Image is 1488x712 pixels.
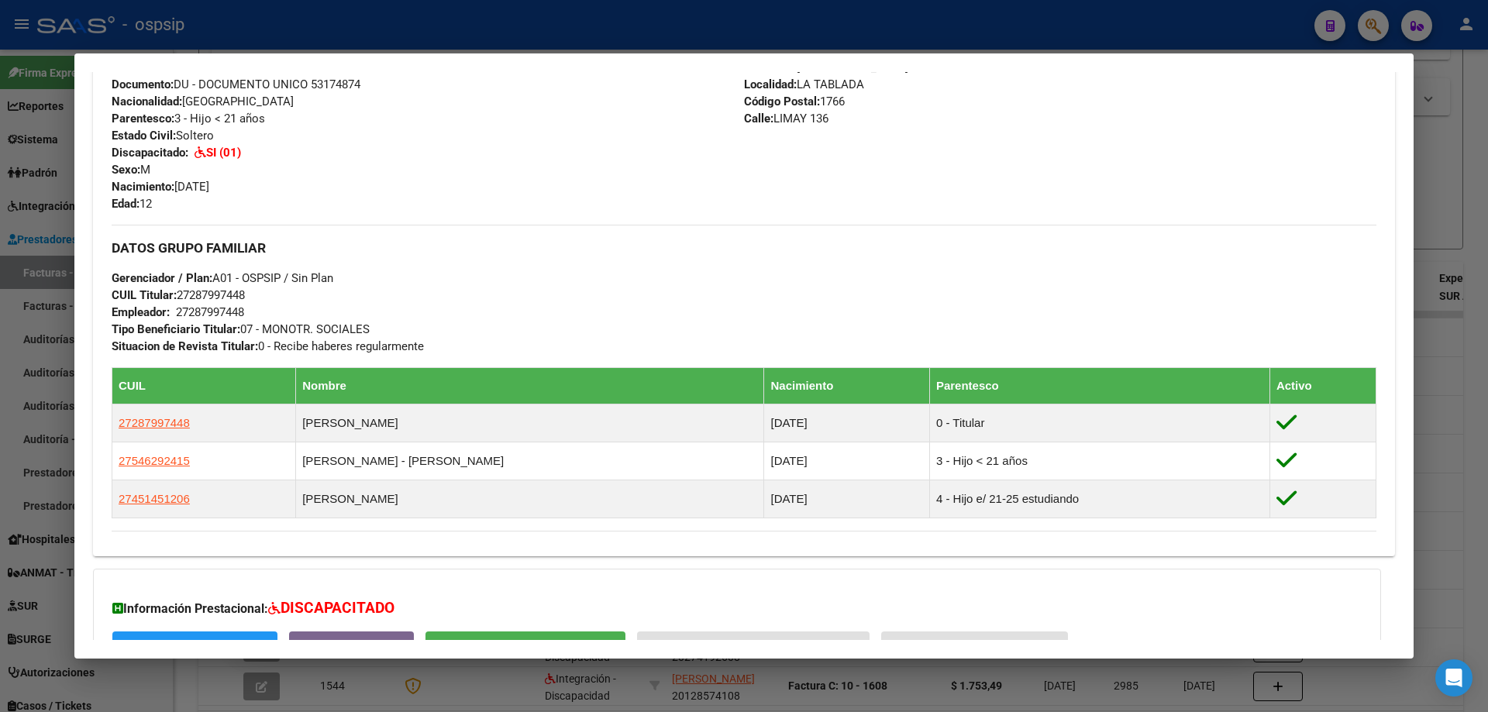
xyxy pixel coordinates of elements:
[764,480,929,518] td: [DATE]
[881,631,1068,660] button: Prestaciones Auditadas
[764,442,929,480] td: [DATE]
[112,197,152,211] span: 12
[744,95,845,108] span: 1766
[744,112,828,126] span: LIMAY 136
[929,404,1269,442] td: 0 - Titular
[744,95,820,108] strong: Código Postal:
[744,77,797,91] strong: Localidad:
[112,163,140,177] strong: Sexo:
[112,322,370,336] span: 07 - MONOTR. SOCIALES
[112,77,174,91] strong: Documento:
[112,129,214,143] span: Soltero
[112,129,176,143] strong: Estado Civil:
[112,77,360,91] span: DU - DOCUMENTO UNICO 53174874
[321,639,401,653] span: Trazabilidad
[112,112,265,126] span: 3 - Hijo < 21 años
[764,368,929,404] th: Nacimiento
[456,639,613,653] span: Certificado Discapacidad
[929,480,1269,518] td: 4 - Hijo e/ 21-25 estudiando
[1435,659,1472,697] div: Open Intercom Messenger
[112,95,182,108] strong: Nacionalidad:
[907,639,1056,653] span: Prestaciones Auditadas
[112,322,240,336] strong: Tipo Beneficiario Titular:
[112,112,174,126] strong: Parentesco:
[112,339,258,353] strong: Situacion de Revista Titular:
[112,288,245,302] span: 27287997448
[119,416,190,429] span: 27287997448
[119,492,190,505] span: 27451451206
[296,442,764,480] td: [PERSON_NAME] - [PERSON_NAME]
[112,288,177,302] strong: CUIL Titular:
[929,368,1269,404] th: Parentesco
[112,305,170,319] strong: Empleador:
[296,480,764,518] td: [PERSON_NAME]
[112,597,1362,620] h3: Información Prestacional:
[112,146,188,160] strong: Discapacitado:
[744,77,864,91] span: LA TABLADA
[764,404,929,442] td: [DATE]
[296,404,764,442] td: [PERSON_NAME]
[744,112,773,126] strong: Calle:
[296,368,764,404] th: Nombre
[141,639,265,653] span: SUR / SURGE / INTEGR.
[929,442,1269,480] td: 3 - Hijo < 21 años
[112,271,212,285] strong: Gerenciador / Plan:
[112,197,139,211] strong: Edad:
[112,180,174,194] strong: Nacimiento:
[425,631,625,660] button: Certificado Discapacidad
[281,599,394,617] span: DISCAPACITADO
[176,304,244,321] div: 27287997448
[112,271,333,285] span: A01 - OSPSIP / Sin Plan
[289,631,414,660] button: Trazabilidad
[112,339,424,353] span: 0 - Recibe haberes regularmente
[112,239,1376,256] h3: DATOS GRUPO FAMILIAR
[112,631,277,660] button: SUR / SURGE / INTEGR.
[206,146,241,160] strong: SI (01)
[112,368,296,404] th: CUIL
[119,454,190,467] span: 27546292415
[112,95,294,108] span: [GEOGRAPHIC_DATA]
[637,631,870,660] button: Not. Internacion / Censo Hosp.
[112,163,150,177] span: M
[670,639,857,653] span: Not. Internacion / Censo Hosp.
[1269,368,1376,404] th: Activo
[112,180,209,194] span: [DATE]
